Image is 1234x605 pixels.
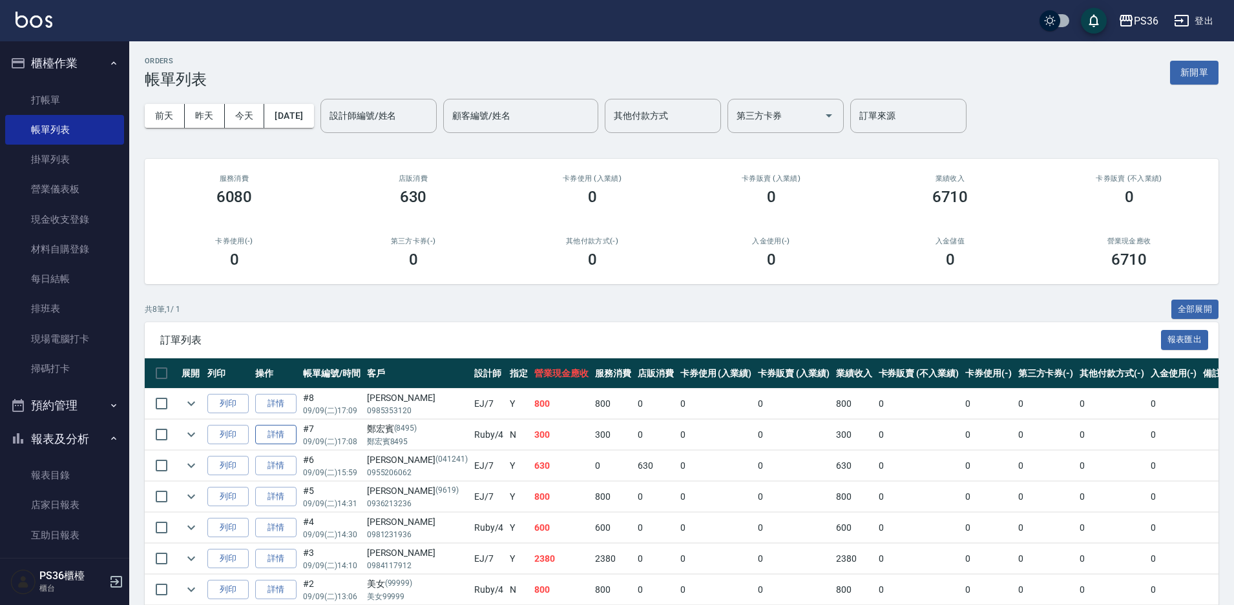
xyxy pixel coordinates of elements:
[634,544,677,574] td: 0
[471,420,507,450] td: Ruby /4
[507,513,531,543] td: Y
[182,456,201,475] button: expand row
[634,451,677,481] td: 630
[367,453,468,467] div: [PERSON_NAME]
[160,334,1161,347] span: 訂單列表
[1111,251,1147,269] h3: 6710
[1147,451,1200,481] td: 0
[518,174,666,183] h2: 卡券使用 (入業績)
[252,358,300,389] th: 操作
[531,451,592,481] td: 630
[1076,358,1147,389] th: 其他付款方式(-)
[300,358,364,389] th: 帳單編號/時間
[592,513,634,543] td: 600
[833,513,875,543] td: 600
[303,560,361,571] p: 09/09 (二) 14:10
[1015,420,1077,450] td: 0
[471,544,507,574] td: EJ /7
[207,394,249,414] button: 列印
[677,389,755,419] td: 0
[677,575,755,605] td: 0
[1113,8,1164,34] button: PS36
[471,575,507,605] td: Ruby /4
[1125,188,1134,206] h3: 0
[39,582,105,594] p: 櫃台
[145,303,180,315] p: 共 8 筆, 1 / 1
[225,104,265,128] button: 今天
[5,46,124,80] button: 櫃檯作業
[1147,513,1200,543] td: 0
[1055,237,1203,245] h2: 營業現金應收
[255,487,297,507] a: 詳情
[875,420,962,450] td: 0
[833,358,875,389] th: 業績收入
[1015,358,1077,389] th: 第三方卡券(-)
[300,451,364,481] td: #6
[185,104,225,128] button: 昨天
[5,85,124,115] a: 打帳單
[5,264,124,294] a: 每日結帳
[367,529,468,540] p: 0981231936
[255,580,297,600] a: 詳情
[875,389,962,419] td: 0
[946,251,955,269] h3: 0
[531,544,592,574] td: 2380
[5,520,124,550] a: 互助日報表
[1171,300,1219,320] button: 全部展開
[300,482,364,512] td: #5
[303,498,361,509] p: 09/09 (二) 14:31
[1147,544,1200,574] td: 0
[5,115,124,145] a: 帳單列表
[1147,358,1200,389] th: 入金使用(-)
[755,544,833,574] td: 0
[16,12,52,28] img: Logo
[962,451,1015,481] td: 0
[833,420,875,450] td: 300
[876,237,1024,245] h2: 入金儲值
[507,575,531,605] td: N
[1076,544,1147,574] td: 0
[182,394,201,413] button: expand row
[875,513,962,543] td: 0
[588,188,597,206] h3: 0
[303,529,361,540] p: 09/09 (二) 14:30
[255,549,297,569] a: 詳情
[833,389,875,419] td: 800
[178,358,204,389] th: 展開
[367,422,468,436] div: 鄭宏賓
[507,389,531,419] td: Y
[207,456,249,476] button: 列印
[634,482,677,512] td: 0
[1076,575,1147,605] td: 0
[507,482,531,512] td: Y
[5,354,124,384] a: 掃碼打卡
[507,544,531,574] td: Y
[264,104,313,128] button: [DATE]
[932,188,968,206] h3: 6710
[507,420,531,450] td: N
[634,575,677,605] td: 0
[875,451,962,481] td: 0
[255,456,297,476] a: 詳情
[1169,9,1218,33] button: 登出
[160,174,308,183] h3: 服務消費
[39,569,105,582] h5: PS36櫃檯
[207,580,249,600] button: 列印
[300,575,364,605] td: #2
[531,358,592,389] th: 營業現金應收
[875,575,962,605] td: 0
[1161,333,1209,345] a: 報表匯出
[367,498,468,509] p: 0936213236
[767,251,776,269] h3: 0
[303,591,361,602] p: 09/09 (二) 13:06
[5,234,124,264] a: 材料自購登錄
[300,389,364,419] td: #8
[677,451,755,481] td: 0
[833,451,875,481] td: 630
[1076,513,1147,543] td: 0
[367,546,468,560] div: [PERSON_NAME]
[1015,544,1077,574] td: 0
[1134,13,1158,29] div: PS36
[531,482,592,512] td: 800
[207,487,249,507] button: 列印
